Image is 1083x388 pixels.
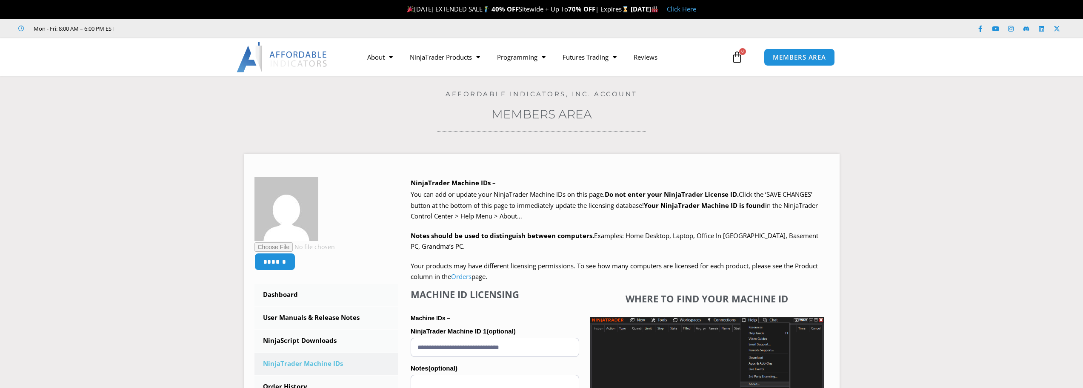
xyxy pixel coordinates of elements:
h4: Where to find your Machine ID [590,293,824,304]
span: MEMBERS AREA [773,54,826,60]
a: Dashboard [254,284,398,306]
img: ffeb85acf0f1daabef51d3c21196f4577e26b398c54dae482d0bbaa8eaaf9d4b [254,177,318,241]
a: MEMBERS AREA [764,49,835,66]
strong: 70% OFF [568,5,595,13]
a: Members Area [491,107,592,121]
span: (optional) [486,328,515,335]
nav: Menu [359,47,729,67]
span: Your products may have different licensing permissions. To see how many computers are licensed fo... [411,262,818,281]
a: NinjaTrader Machine IDs [254,353,398,375]
strong: Your NinjaTrader Machine ID is found [644,201,765,210]
a: User Manuals & Release Notes [254,307,398,329]
img: ⌛ [622,6,629,12]
span: 0 [739,48,746,55]
span: Examples: Home Desktop, Laptop, Office In [GEOGRAPHIC_DATA], Basement PC, Grandma’s PC. [411,231,818,251]
b: Do not enter your NinjaTrader License ID. [605,190,739,198]
a: About [359,47,401,67]
span: You can add or update your NinjaTrader Machine IDs on this page. [411,190,605,198]
img: LogoAI | Affordable Indicators – NinjaTrader [237,42,328,72]
img: 🏭 [652,6,658,12]
span: Mon - Fri: 8:00 AM – 6:00 PM EST [31,23,114,34]
strong: 40% OFF [491,5,519,13]
a: Futures Trading [554,47,625,67]
strong: Notes should be used to distinguish between computers. [411,231,594,240]
img: 🏌️‍♂️ [483,6,489,12]
span: [DATE] EXTENDED SALE Sitewide + Up To | Expires [405,5,631,13]
a: Reviews [625,47,666,67]
img: 🎉 [407,6,414,12]
strong: Machine IDs – [411,315,450,322]
a: NinjaScript Downloads [254,330,398,352]
span: Click the ‘SAVE CHANGES’ button at the bottom of this page to immediately update the licensing da... [411,190,818,220]
iframe: Customer reviews powered by Trustpilot [126,24,254,33]
a: NinjaTrader Products [401,47,489,67]
strong: [DATE] [631,5,658,13]
a: Programming [489,47,554,67]
label: NinjaTrader Machine ID 1 [411,325,579,338]
a: Affordable Indicators, Inc. Account [446,90,637,98]
span: (optional) [429,365,457,372]
a: Click Here [667,5,696,13]
b: NinjaTrader Machine IDs – [411,178,496,187]
a: 0 [718,45,756,69]
a: Orders [451,272,471,281]
h4: Machine ID Licensing [411,289,579,300]
label: Notes [411,362,579,375]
